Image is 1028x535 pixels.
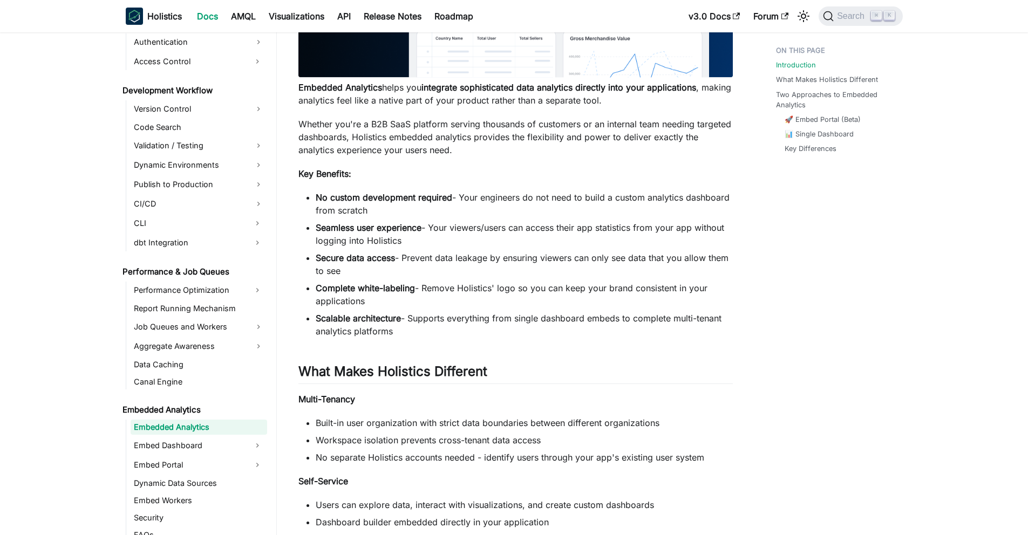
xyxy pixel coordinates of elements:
[428,8,480,25] a: Roadmap
[131,301,267,316] a: Report Running Mechanism
[119,83,267,98] a: Development Workflow
[331,8,357,25] a: API
[131,437,248,454] a: Embed Dashboard
[871,11,882,20] kbd: ⌘
[298,118,733,156] p: Whether you're a B2B SaaS platform serving thousands of customers or an internal team needing tar...
[131,176,267,193] a: Publish to Production
[421,82,696,93] strong: integrate sophisticated data analytics directly into your applications
[298,168,351,179] strong: Key Benefits:
[316,283,415,293] strong: Complete white-labeling
[248,215,267,232] button: Expand sidebar category 'CLI'
[316,192,452,203] strong: No custom development required
[298,363,733,384] h2: What Makes Holistics Different
[819,6,902,26] button: Search (Command+K)
[248,282,267,299] button: Expand sidebar category 'Performance Optimization'
[131,318,267,335] a: Job Queues and Workers
[834,11,871,21] span: Search
[316,451,733,464] li: No separate Holistics accounts needed - identify users through your app's existing user system
[119,264,267,279] a: Performance & Job Queues
[115,32,277,535] nav: Docs sidebar
[316,252,395,263] strong: Secure data access
[884,11,895,20] kbd: K
[131,53,248,70] a: Access Control
[785,143,836,154] a: Key Differences
[131,282,248,299] a: Performance Optimization
[131,215,248,232] a: CLI
[298,82,382,93] strong: Embedded Analytics
[119,402,267,417] a: Embedded Analytics
[131,374,267,389] a: Canal Engine
[795,8,812,25] button: Switch between dark and light mode (currently light mode)
[298,476,348,486] strong: Self-Service
[131,493,267,508] a: Embed Workers
[248,437,267,454] button: Expand sidebar category 'Embed Dashboard'
[316,312,733,338] li: - Supports everything from single dashboard embeds to complete multi-tenant analytics platforms
[785,129,854,139] a: 📊 Single Dashboard
[316,221,733,247] li: - Your viewers/users can access their app statistics from your app without logging into Holistics
[682,8,747,25] a: v3.0 Docs
[224,8,262,25] a: AMQL
[316,516,733,529] li: Dashboard builder embedded directly in your application
[316,416,733,429] li: Built-in user organization with strict data boundaries between different organizations
[248,53,267,70] button: Expand sidebar category 'Access Control'
[776,60,816,70] a: Introduction
[131,120,267,135] a: Code Search
[126,8,182,25] a: HolisticsHolistics
[316,434,733,447] li: Workspace isolation prevents cross-tenant data access
[131,100,267,118] a: Version Control
[262,8,331,25] a: Visualizations
[316,498,733,511] li: Users can explore data, interact with visualizations, and create custom dashboards
[126,8,143,25] img: Holistics
[316,251,733,277] li: - Prevent data leakage by ensuring viewers can only see data that you allow them to see
[131,456,248,474] a: Embed Portal
[316,191,733,217] li: - Your engineers do not need to build a custom analytics dashboard from scratch
[747,8,795,25] a: Forum
[131,195,267,212] a: CI/CD
[131,137,267,154] a: Validation / Testing
[131,476,267,491] a: Dynamic Data Sources
[131,357,267,372] a: Data Caching
[785,114,861,125] a: 🚀 Embed Portal (Beta)
[131,338,267,355] a: Aggregate Awareness
[316,282,733,307] li: - Remove Holistics' logo so you can keep your brand consistent in your applications
[357,8,428,25] a: Release Notes
[131,420,267,435] a: Embedded Analytics
[190,8,224,25] a: Docs
[298,394,355,404] strong: Multi-Tenancy
[131,33,267,51] a: Authentication
[248,456,267,474] button: Expand sidebar category 'Embed Portal'
[131,234,248,251] a: dbt Integration
[316,313,401,324] strong: Scalable architecture
[248,234,267,251] button: Expand sidebar category 'dbt Integration'
[147,10,182,23] b: Holistics
[131,510,267,525] a: Security
[776,74,878,85] a: What Makes Holistics Different
[298,81,733,107] p: helps you , making analytics feel like a native part of your product rather than a separate tool.
[131,156,267,174] a: Dynamic Environments
[776,90,896,110] a: Two Approaches to Embedded Analytics
[316,222,421,233] strong: Seamless user experience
